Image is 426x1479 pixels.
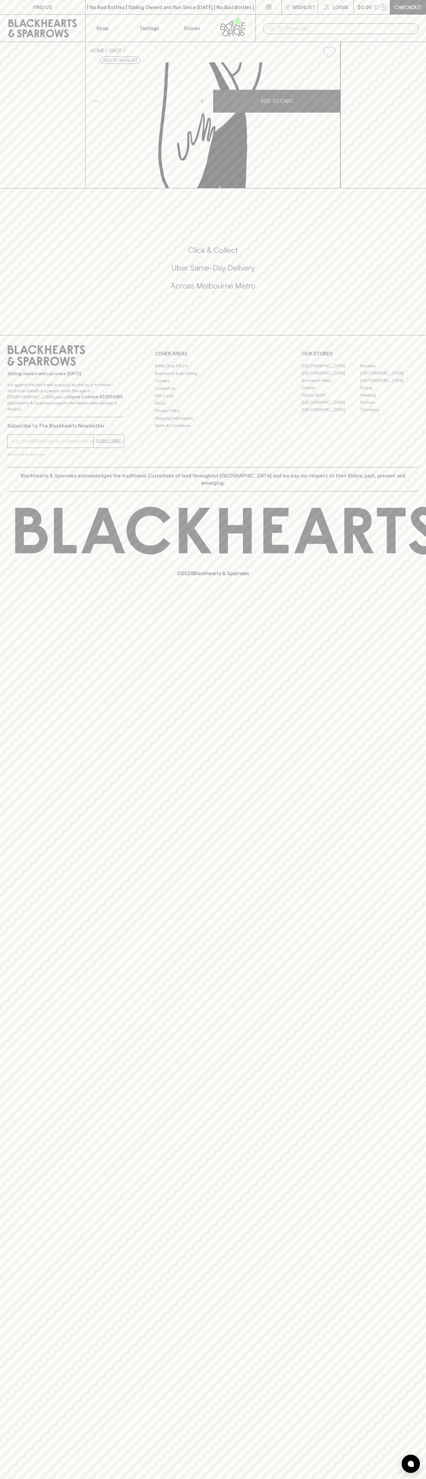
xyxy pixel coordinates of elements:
a: Prahran [360,399,419,406]
a: [GEOGRAPHIC_DATA] [302,362,360,369]
a: Terms & Conditions [155,422,272,429]
a: [GEOGRAPHIC_DATA] [360,377,419,384]
a: Bottle Drop FAQ's [155,362,272,370]
p: OUR STORES [302,350,419,357]
p: We will never spam you [7,451,124,457]
p: 0 [382,5,385,9]
a: Fitzroy North [302,391,360,399]
button: Shop [86,15,128,42]
a: Tastings [128,15,171,42]
input: e.g. jane@blackheartsandsparrows.com.au [12,436,93,446]
a: [GEOGRAPHIC_DATA] [360,369,419,377]
a: Business & Bulk Gifting [155,370,272,377]
button: SUBSCRIBE [93,435,124,448]
h5: Across Melbourne Metro [7,281,419,291]
a: Privacy Policy [155,407,272,414]
a: Brunswick West [302,377,360,384]
img: Mount Zero Lemon & Thyme Mixed Olives Pouch 80g [86,62,340,188]
p: Wishlist [292,4,315,11]
strong: Liquor License #32064953 [67,394,123,399]
img: bubble-icon [408,1461,414,1467]
p: Stores [184,25,200,32]
a: SHOP [109,48,122,53]
a: Shipping Information [155,414,272,422]
p: Tastings [139,25,159,32]
div: Call to action block [7,221,419,323]
p: Shop [96,25,108,32]
a: Braddon [360,362,419,369]
button: Add to wishlist [100,57,140,64]
a: Fitzroy [360,384,419,391]
h5: Uber Same-Day Delivery [7,263,419,273]
p: ADD TO CART [261,97,293,105]
p: OTHER AREAS [155,350,272,357]
a: Gift Cards [155,392,272,400]
a: FAQ's [155,400,272,407]
a: Thornbury [360,406,419,413]
p: Blackhearts & Sparrows acknowledges the traditional Custodians of land throughout [GEOGRAPHIC_DAT... [12,472,414,487]
button: Add to wishlist [321,44,338,60]
a: HOME [90,48,104,53]
p: It is against the law to sell or supply alcohol to, or to obtain alcohol on behalf of a person un... [7,382,124,412]
a: Careers [155,377,272,385]
a: Geelong [360,391,419,399]
a: Stores [171,15,213,42]
p: Checkout [394,4,422,11]
a: [GEOGRAPHIC_DATA] [302,399,360,406]
h5: Click & Collect [7,245,419,255]
p: Login [333,4,348,11]
a: [GEOGRAPHIC_DATA] [302,369,360,377]
a: [GEOGRAPHIC_DATA] [302,406,360,413]
a: Elwood [302,384,360,391]
p: FIND US [33,4,52,11]
input: Try "Pinot noir" [278,24,414,33]
p: SUBSCRIBE [96,438,121,445]
p: Subscribe to The Blackhearts Newsletter [7,422,124,429]
button: ADD TO CART [213,90,340,113]
p: $0.00 [357,4,372,11]
a: Contact Us [155,385,272,392]
p: Sibling owned and run since [DATE] [7,371,124,377]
